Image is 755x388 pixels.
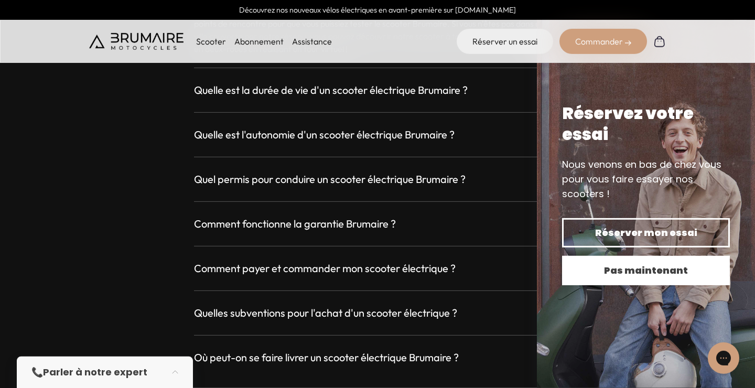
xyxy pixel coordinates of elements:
[194,217,396,231] h3: Comment fonctionne la garantie Brumaire ?
[234,36,284,47] a: Abonnement
[194,350,459,365] h3: Où peut-on se faire livrer un scooter électrique Brumaire ?
[292,36,332,47] a: Assistance
[703,339,745,378] iframe: Gorgias live chat messenger
[194,172,466,187] h3: Quel permis pour conduire un scooter électrique Brumaire ?
[457,29,553,54] a: Réserver un essai
[194,127,455,142] h3: Quelle est l'autonomie d'un scooter électrique Brumaire ?
[194,306,457,320] h3: Quelles subventions pour l'achat d'un scooter électrique ?
[625,40,631,46] img: right-arrow-2.png
[196,35,226,48] p: Scooter
[653,35,666,48] img: Panier
[89,33,184,50] img: Brumaire Motocycles
[194,83,468,98] h3: Quelle est la durée de vie d'un scooter électrique Brumaire ?
[559,29,647,54] div: Commander
[194,261,456,276] h3: Comment payer et commander mon scooter électrique ?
